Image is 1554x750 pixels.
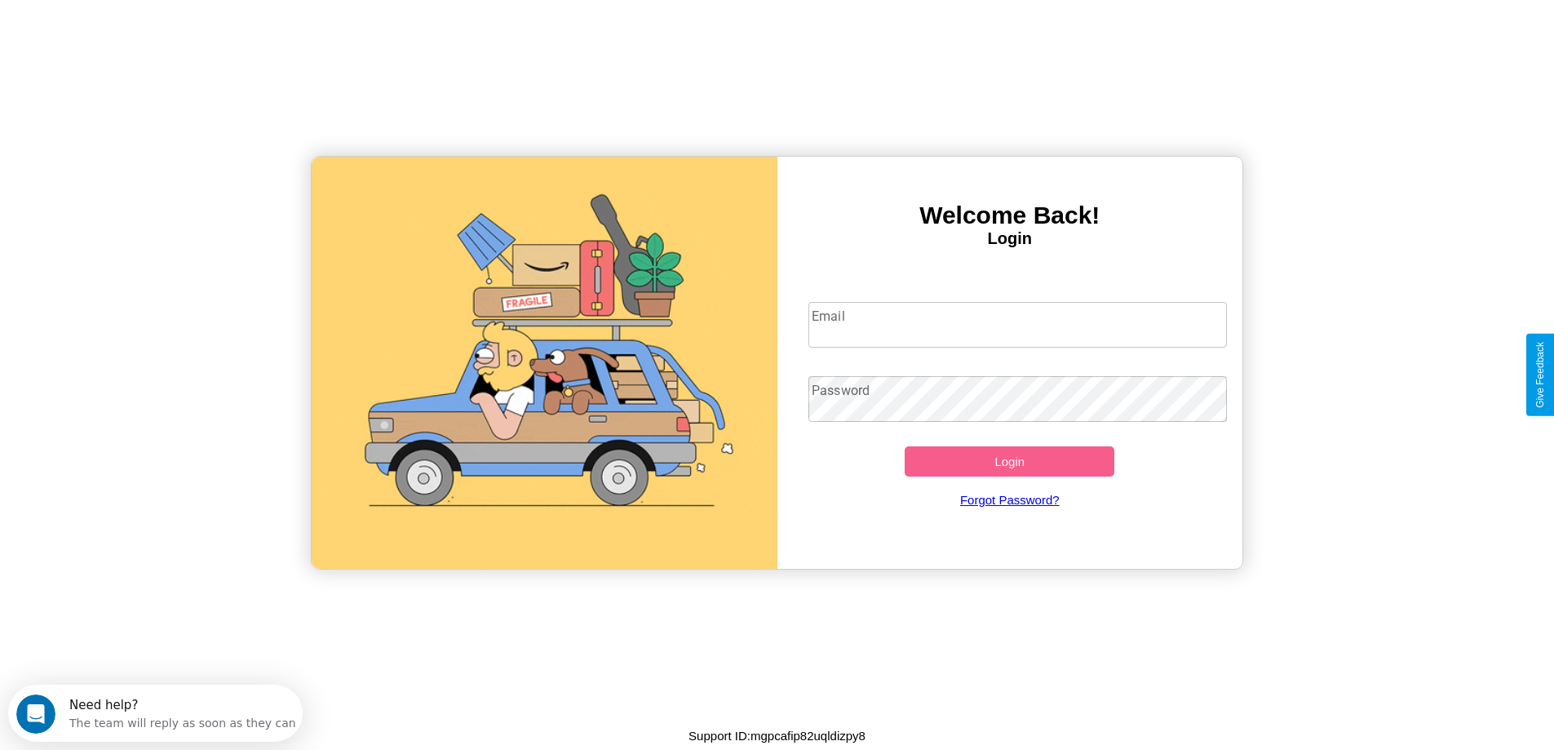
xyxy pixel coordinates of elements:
button: Login [905,446,1114,477]
div: Give Feedback [1534,342,1546,408]
a: Forgot Password? [800,477,1219,523]
p: Support ID: mgpcafip82uqldizpy8 [688,725,866,747]
h3: Welcome Back! [777,202,1243,229]
iframe: Intercom live chat [16,695,55,734]
h4: Login [777,229,1243,248]
div: Need help? [61,14,288,27]
div: Open Intercom Messenger [7,7,303,51]
img: gif [312,157,777,569]
div: The team will reply as soon as they can [61,27,288,44]
iframe: Intercom live chat discovery launcher [8,685,303,742]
